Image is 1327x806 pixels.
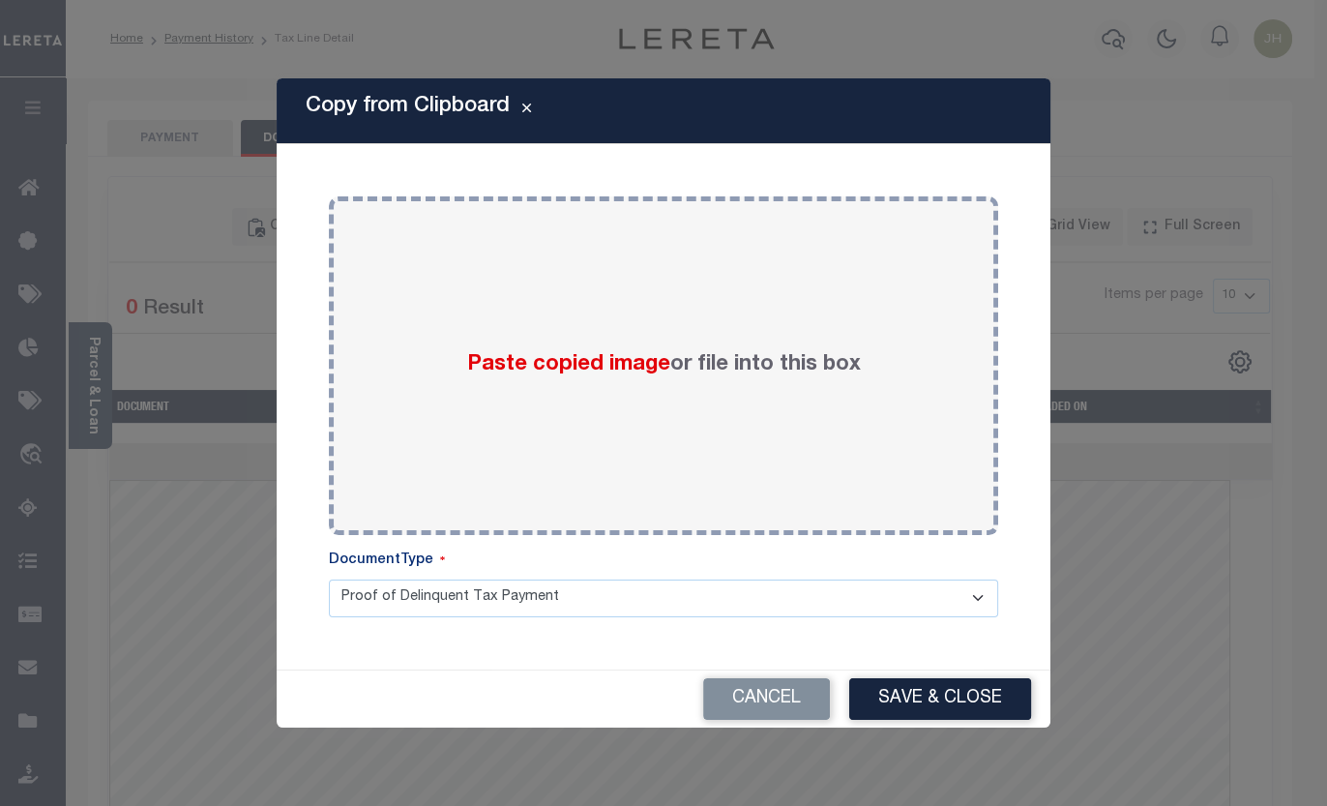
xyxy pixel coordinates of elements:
label: or file into this box [467,349,861,381]
button: Cancel [703,678,830,720]
h5: Copy from Clipboard [306,94,510,119]
button: Close [510,100,544,123]
label: DocumentType [329,551,445,572]
button: Save & Close [849,678,1031,720]
span: Paste copied image [467,354,670,375]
